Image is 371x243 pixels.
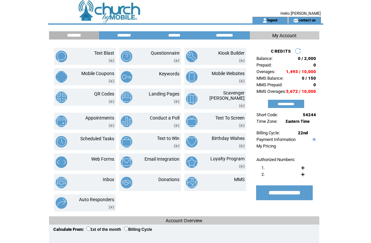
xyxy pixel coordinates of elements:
img: account_icon.gif [262,18,267,23]
a: Questionnaire [151,50,179,56]
a: Loyalty Program [210,156,245,161]
img: inbox.png [56,177,67,188]
span: Hello [PERSON_NAME] [280,11,321,16]
a: Inbox [103,177,114,182]
img: video.png [174,144,179,148]
a: Email Integration [145,156,179,162]
a: Mobile Websites [212,71,245,76]
img: video.png [109,205,114,209]
a: Auto Responders [79,197,114,202]
img: help.gif [311,138,316,141]
img: mobile-coupons.png [56,71,67,83]
a: Appointments [85,115,114,121]
span: 1,493 / 10,000 [286,69,316,74]
span: Short Code: [256,112,278,117]
img: text-to-win.png [121,136,132,148]
a: My Pricing [256,144,276,148]
a: logout [267,18,278,22]
a: Donations [158,177,179,182]
img: video.png [239,165,245,168]
img: text-to-screen.png [186,116,198,127]
a: Text To Screen [215,115,245,121]
img: mobile-websites.png [186,71,198,83]
input: Billing Cycle [124,227,128,231]
span: Billing Cycle: [256,130,280,135]
a: Text Blast [94,50,114,56]
img: auto-responders.png [56,197,67,209]
img: video.png [109,124,114,127]
img: appointments.png [56,116,67,127]
img: text-blast.png [56,51,67,62]
span: MMS Balance: [256,76,283,81]
img: video.png [239,144,245,148]
span: 0 [313,82,316,87]
img: donations.png [121,177,132,188]
img: loyalty-program.png [186,156,198,168]
a: contact us [298,18,316,22]
img: email-integration.png [121,156,132,168]
img: video.png [174,100,179,103]
span: 0 / 150 [302,76,316,81]
img: video.png [239,79,245,83]
a: Birthday Wishes [212,136,245,141]
img: mms.png [186,177,198,188]
label: Billing Cycle [124,227,152,232]
span: 22nd [298,130,308,135]
a: Payment Information [256,137,296,142]
img: video.png [109,100,114,103]
img: video.png [239,59,245,63]
img: web-forms.png [56,156,67,168]
span: Account Overview [166,218,202,223]
a: Conduct a Poll [150,115,179,121]
span: Calculate From: [53,227,84,232]
span: Time Zone: [256,119,278,124]
span: Prepaid: [256,63,272,67]
input: 1st of the month [86,227,91,231]
img: video.png [109,79,114,83]
span: 3,672 / 10,000 [286,89,316,94]
a: Mobile Coupons [81,71,114,76]
img: kiosk-builder.png [186,51,198,62]
span: My Account [272,33,297,38]
span: Overages: [256,69,275,74]
span: 1. [261,165,265,170]
span: MMS Prepaid: [256,82,282,87]
img: video.png [174,124,179,127]
a: Scheduled Tasks [80,136,114,141]
img: video.png [174,59,179,63]
a: Web Forms [91,156,114,162]
a: Landing Pages [149,91,179,96]
a: Kiosk Builder [218,50,245,56]
img: video.png [239,124,245,127]
a: MMS [234,177,245,182]
img: video.png [239,104,245,108]
img: video.png [109,59,114,63]
img: keywords.png [121,71,132,83]
span: 2. [261,172,265,177]
span: Balance: [256,56,273,61]
span: 54244 [303,112,316,117]
img: questionnaire.png [121,51,132,62]
img: scavenger-hunt.png [186,93,198,105]
img: scheduled-tasks.png [56,136,67,148]
img: contact_us_icon.gif [293,18,298,23]
a: Scavenger [PERSON_NAME] [209,90,245,101]
img: conduct-a-poll.png [121,116,132,127]
a: Keywords [159,71,179,76]
label: 1st of the month [86,227,121,232]
img: qr-codes.png [56,92,67,103]
a: Text to Win [157,136,179,141]
span: 0 / 2,000 [298,56,316,61]
span: MMS Overages: [256,89,286,94]
span: CREDITS [271,49,291,54]
span: 0 [313,63,316,67]
a: QR Codes [94,91,114,96]
img: birthday-wishes.png [186,136,198,148]
span: Authorized Numbers: [256,157,295,162]
span: Eastern Time [286,119,310,124]
img: landing-pages.png [121,92,132,103]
